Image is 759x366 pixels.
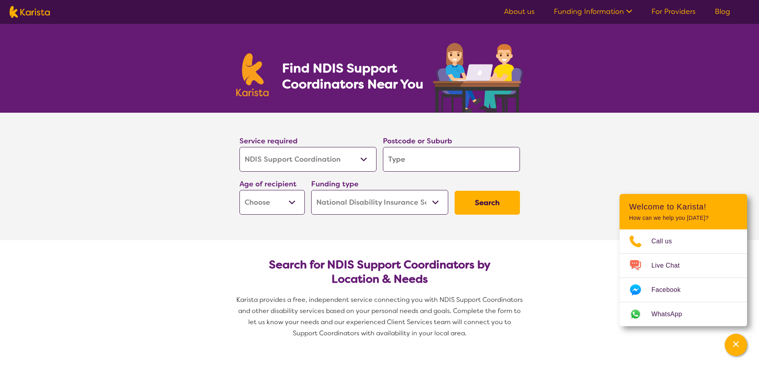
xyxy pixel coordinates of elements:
a: For Providers [651,7,696,16]
span: Karista provides a free, independent service connecting you with NDIS Support Coordinators and ot... [236,296,524,337]
div: Channel Menu [620,194,747,326]
input: Type [383,147,520,172]
span: Call us [651,235,682,247]
label: Funding type [311,179,359,189]
img: Karista logo [10,6,50,18]
button: Channel Menu [725,334,747,356]
a: About us [504,7,535,16]
img: Karista logo [236,53,269,96]
span: Live Chat [651,260,689,272]
span: WhatsApp [651,308,692,320]
label: Service required [239,136,298,146]
ul: Choose channel [620,229,747,326]
img: support-coordination [433,43,523,113]
button: Search [455,191,520,215]
h2: Welcome to Karista! [629,202,737,211]
p: How can we help you [DATE]? [629,215,737,221]
a: Funding Information [554,7,632,16]
label: Postcode or Suburb [383,136,452,146]
h2: Search for NDIS Support Coordinators by Location & Needs [246,258,514,286]
a: Web link opens in a new tab. [620,302,747,326]
a: Blog [715,7,730,16]
label: Age of recipient [239,179,296,189]
h1: Find NDIS Support Coordinators Near You [282,60,430,92]
span: Facebook [651,284,690,296]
